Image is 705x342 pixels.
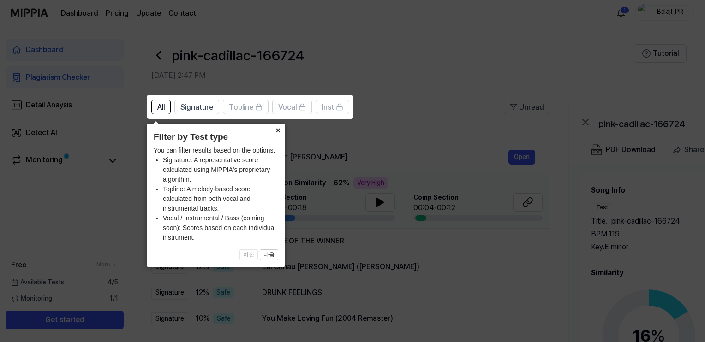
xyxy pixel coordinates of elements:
[229,102,253,113] span: Topline
[270,124,285,136] button: Close
[272,100,312,114] button: Vocal
[180,102,213,113] span: Signature
[157,102,165,113] span: All
[174,100,219,114] button: Signature
[260,249,278,260] button: 다음
[163,184,278,213] li: Topline: A melody-based score calculated from both vocal and instrumental tracks.
[154,130,278,144] header: Filter by Test type
[163,213,278,242] li: Vocal / Instrumental / Bass (coming soon): Scores based on each individual instrument.
[163,155,278,184] li: Signature: A representative score calculated using MIPPIA's proprietary algorithm.
[223,100,269,114] button: Topline
[151,100,171,114] button: All
[278,102,297,113] span: Vocal
[322,102,334,113] span: Inst
[154,146,278,242] div: You can filter results based on the options.
[316,100,349,114] button: Inst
